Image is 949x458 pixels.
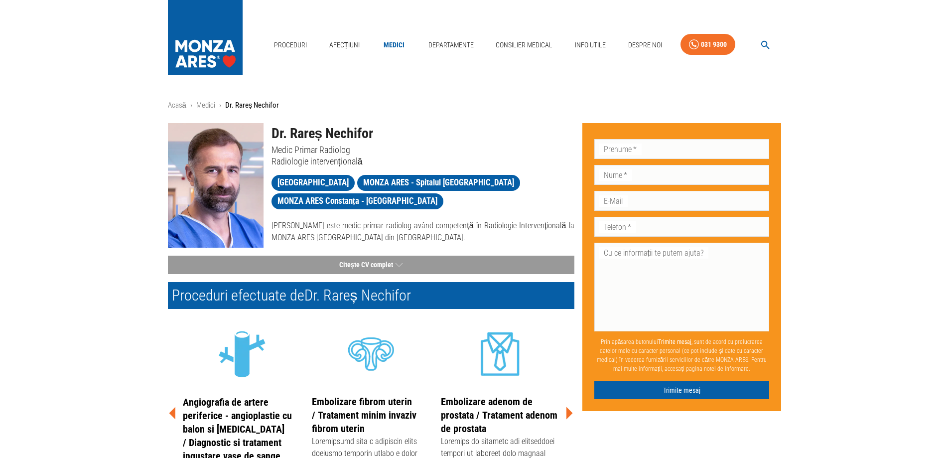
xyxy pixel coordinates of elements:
[219,100,221,111] li: ›
[271,144,574,155] p: Medic Primar Radiolog
[594,381,770,400] button: Trimite mesaj
[312,396,416,435] a: Embolizare fibrom uterin / Tratament minim invaziv fibrom uterin
[271,195,444,207] span: MONZA ARES Constanța - [GEOGRAPHIC_DATA]
[492,35,556,55] a: Consilier Medical
[357,176,520,189] span: MONZA ARES - Spitalul [GEOGRAPHIC_DATA]
[271,123,574,144] h1: Dr. Rareș Nechifor
[357,175,520,191] a: MONZA ARES - Spitalul [GEOGRAPHIC_DATA]
[271,193,444,209] a: MONZA ARES Constanța - [GEOGRAPHIC_DATA]
[325,35,364,55] a: Afecțiuni
[624,35,666,55] a: Despre Noi
[168,101,186,110] a: Acasă
[225,100,279,111] p: Dr. Rareș Nechifor
[271,175,355,191] a: [GEOGRAPHIC_DATA]
[424,35,478,55] a: Departamente
[271,220,574,244] p: [PERSON_NAME] este medic primar radiolog având competență în Radiologie Intervențională la MONZA ...
[680,34,735,55] a: 031 9300
[270,35,311,55] a: Proceduri
[190,100,192,111] li: ›
[594,333,770,377] p: Prin apăsarea butonului , sunt de acord cu prelucrarea datelor mele cu caracter personal (ce pot ...
[271,176,355,189] span: [GEOGRAPHIC_DATA]
[571,35,610,55] a: Info Utile
[168,123,264,248] img: Dr. Rareș Nechifor
[168,282,574,309] h2: Proceduri efectuate de Dr. Rareș Nechifor
[168,100,782,111] nav: breadcrumb
[271,155,574,167] p: Radiologie intervențională
[378,35,410,55] a: Medici
[658,338,691,345] b: Trimite mesaj
[441,396,557,435] a: Embolizare adenom de prostata / Tratament adenom de prostata
[701,38,727,51] div: 031 9300
[168,256,574,274] button: Citește CV complet
[196,101,215,110] a: Medici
